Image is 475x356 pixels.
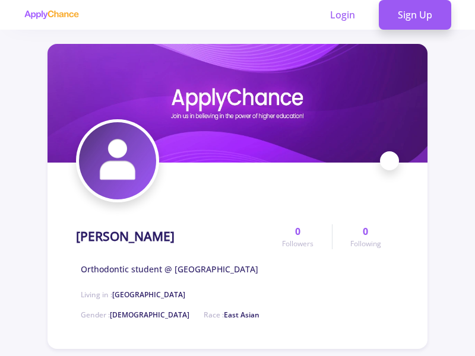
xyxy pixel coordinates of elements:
span: Orthodontic student @ [GEOGRAPHIC_DATA] [81,263,258,275]
span: Followers [282,239,313,249]
h1: [PERSON_NAME] [76,229,175,244]
span: 0 [363,224,368,239]
span: East Asian [224,310,259,320]
img: Milad Saeediavatar [79,122,156,199]
img: applychance logo text only [24,10,79,20]
span: Race : [204,310,259,320]
span: Living in : [81,290,185,300]
img: Milad Saeedicover image [47,44,427,163]
a: 0Following [332,224,399,249]
a: 0Followers [264,224,331,249]
span: Gender : [81,310,189,320]
span: Following [350,239,381,249]
span: [GEOGRAPHIC_DATA] [112,290,185,300]
span: [DEMOGRAPHIC_DATA] [110,310,189,320]
span: 0 [295,224,300,239]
